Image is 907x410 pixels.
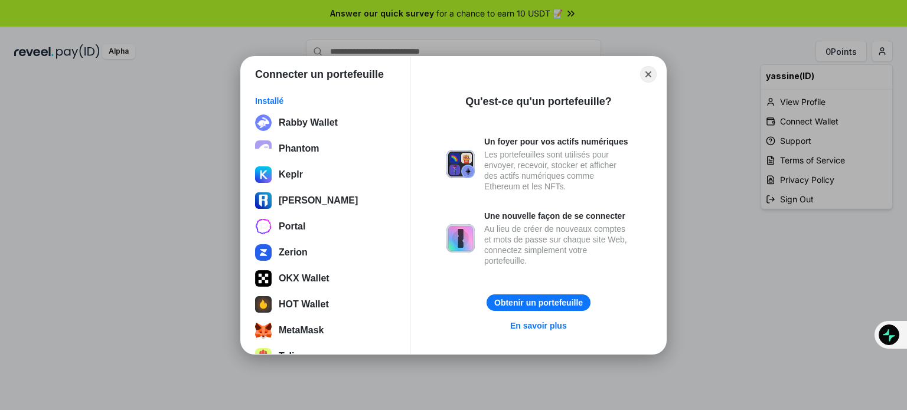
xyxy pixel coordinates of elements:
[279,143,319,154] div: Phantom
[279,351,319,362] div: Talisman
[255,114,272,131] img: svg+xml;base64,PHN2ZyB3aWR0aD0iMzIiIGhlaWdodD0iMzIiIHZpZXdCb3g9IjAgMCAzMiAzMiIgZmlsbD0ibm9uZSIgeG...
[484,224,631,266] div: Au lieu de créer de nouveaux comptes et mots de passe sur chaque site Web, connectez simplement v...
[279,325,324,336] div: MetaMask
[252,215,400,238] button: Portal
[255,140,272,157] img: epq2vO3P5aLWl15yRS7Q49p1fHTx2Sgh99jU3kfXv7cnPATIVQHAx5oQs66JWv3SWEjHOsb3kKgmE5WNBxBId7C8gm8wEgOvz...
[255,348,272,365] img: svg+xml;base64,PHN2ZyB3aWR0aD0iMTI4IiBoZWlnaHQ9IjEyOCIgdmlld0JveD0iMCAwIDEyOCAxMjgiIHhtbG5zPSJodH...
[494,297,583,308] div: Obtenir un portefeuille
[252,137,400,160] button: Phantom
[279,299,329,310] div: HOT Wallet
[252,267,400,290] button: OKX Wallet
[279,117,338,128] div: Rabby Wallet
[640,66,657,83] button: Close
[446,150,475,178] img: svg+xml,%3Csvg%20xmlns%3D%22http%3A%2F%2Fwww.w3.org%2F2000%2Fsvg%22%20fill%3D%22none%22%20viewBox...
[510,320,567,331] div: En savoir plus
[252,189,400,212] button: [PERSON_NAME]
[255,296,272,313] img: 8zcXD2M10WKU0JIAAAAASUVORK5CYII=
[252,241,400,264] button: Zerion
[279,169,303,180] div: Keplr
[487,294,590,311] button: Obtenir un portefeuille
[279,195,358,206] div: [PERSON_NAME]
[446,224,475,252] img: svg+xml,%3Csvg%20xmlns%3D%22http%3A%2F%2Fwww.w3.org%2F2000%2Fsvg%22%20fill%3D%22none%22%20viewBox...
[465,94,612,109] div: Qu'est-ce qu'un portefeuille?
[484,149,631,192] div: Les portefeuilles sont utilisés pour envoyer, recevoir, stocker et afficher des actifs numériques...
[255,67,384,81] h1: Connecter un portefeuille
[279,221,305,232] div: Portal
[279,247,308,258] div: Zerion
[503,318,574,333] a: En savoir plus
[255,96,396,106] div: Installé
[252,345,400,368] button: Talisman
[252,293,400,316] button: HOT Wallet
[484,211,631,221] div: Une nouvelle façon de se connecter
[252,111,400,135] button: Rabby Wallet
[255,218,272,235] img: svg+xml;base64,PHN2ZyB3aWR0aD0iMjYiIGhlaWdodD0iMjYiIHZpZXdCb3g9IjAgMCAyNiAyNiIgZmlsbD0ibm9uZSIgeG...
[255,244,272,261] img: svg+xml,%3Csvg%20xmlns%3D%22http%3A%2F%2Fwww.w3.org%2F2000%2Fsvg%22%20width%3D%22512%22%20height%...
[252,163,400,186] button: Keplr
[255,166,272,183] img: ByMCUfJCc2WaAAAAAElFTkSuQmCC
[255,270,272,287] img: 5VZ71FV6L7PA3gg3tXrdQ+DgLhC+75Wq3no69P3MC0NFQpx2lL04Ql9gHK1bRDjsSBIvScBnDTk1WrlGIZBorIDEYJj+rhdgn...
[255,322,272,339] img: svg+xml;base64,PHN2ZyB3aWR0aD0iMzUiIGhlaWdodD0iMzQiIHZpZXdCb3g9IjAgMCAzNSAzNCIgZmlsbD0ibm9uZSIgeG...
[255,192,272,209] img: svg%3E%0A
[252,319,400,342] button: MetaMask
[484,136,631,147] div: Un foyer pour vos actifs numériques
[279,273,329,284] div: OKX Wallet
